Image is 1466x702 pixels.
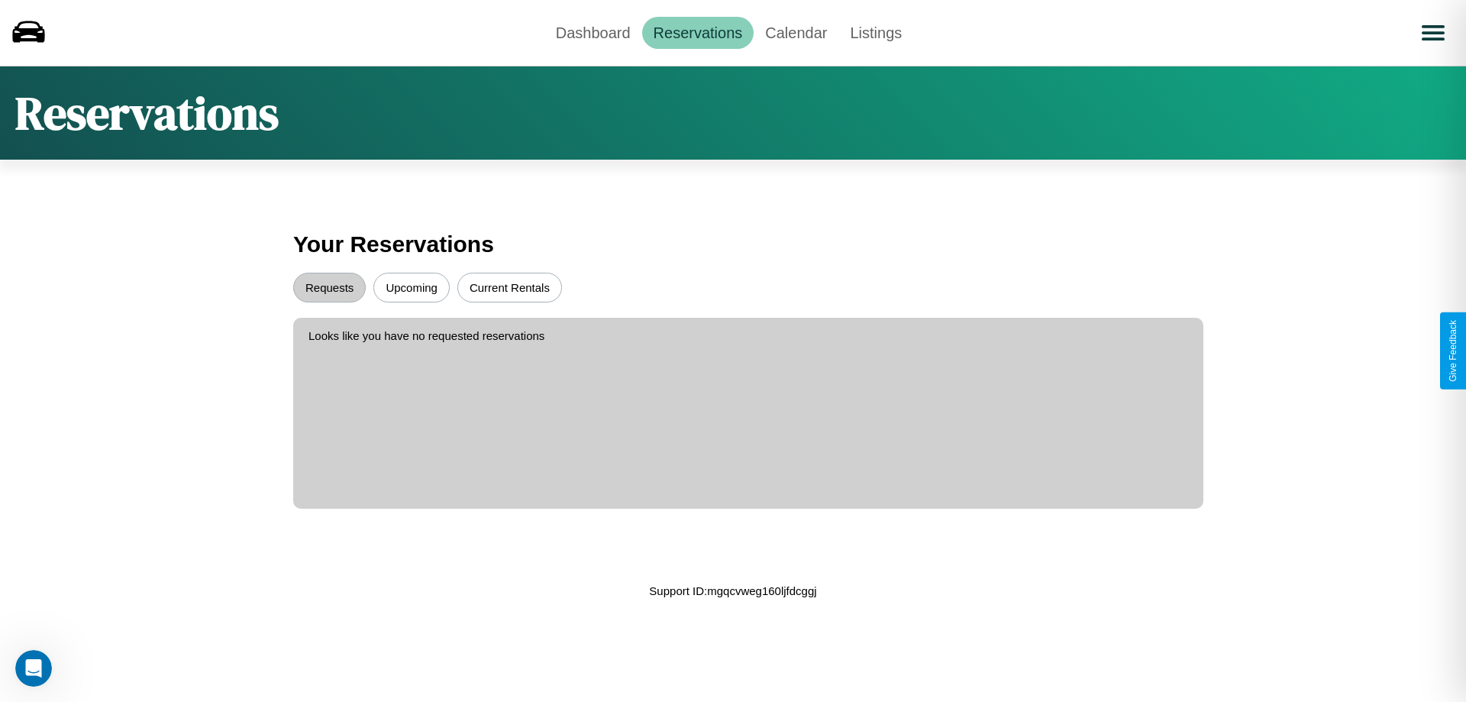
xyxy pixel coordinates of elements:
[308,325,1188,346] p: Looks like you have no requested reservations
[642,17,754,49] a: Reservations
[15,82,279,144] h1: Reservations
[544,17,642,49] a: Dashboard
[1448,320,1458,382] div: Give Feedback
[1412,11,1455,54] button: Open menu
[293,273,366,302] button: Requests
[457,273,562,302] button: Current Rentals
[373,273,450,302] button: Upcoming
[754,17,838,49] a: Calendar
[293,224,1173,265] h3: Your Reservations
[838,17,913,49] a: Listings
[15,650,52,687] iframe: Intercom live chat
[649,581,816,601] p: Support ID: mgqcvweg160ljfdcggj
